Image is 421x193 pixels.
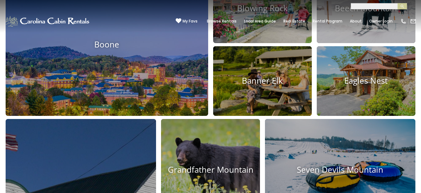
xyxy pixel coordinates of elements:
[213,76,312,86] h4: Banner Elk
[310,17,345,26] a: Rental Program
[265,165,415,175] h4: Seven Devils Mountain
[213,46,312,116] a: Banner Elk
[280,17,308,26] a: Real Estate
[183,18,198,24] span: My Favs
[5,15,91,27] img: White-1-1-2.png
[161,165,260,175] h4: Grandfather Mountain
[204,17,240,26] a: Browse Rentals
[347,17,365,26] a: About
[366,17,396,26] a: Owner Login
[176,18,198,24] a: My Favs
[241,17,279,26] a: Local Area Guide
[317,46,415,116] a: Eagles Nest
[410,18,416,24] img: mail-regular-white.png
[6,40,208,50] h4: Boone
[317,76,415,86] h4: Eagles Nest
[400,18,407,24] img: phone-regular-white.png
